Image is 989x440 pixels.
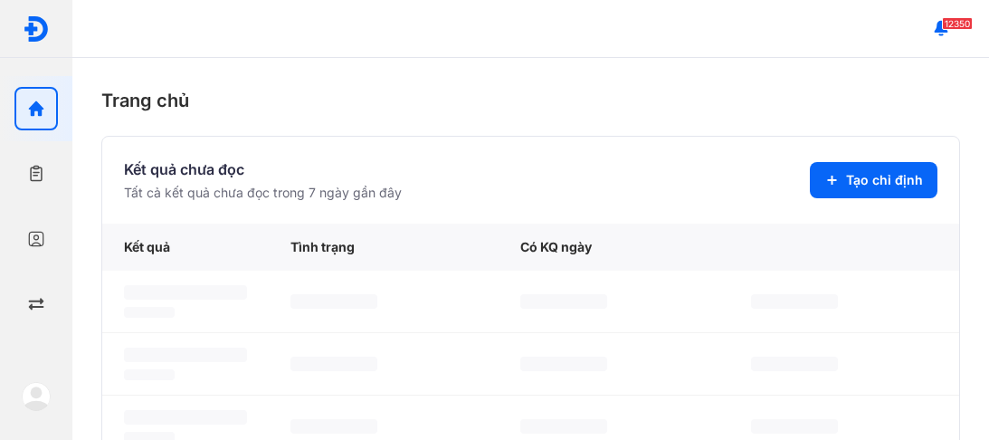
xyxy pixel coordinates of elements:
span: ‌ [124,410,247,425]
span: ‌ [124,348,247,362]
span: ‌ [520,294,607,309]
span: ‌ [290,294,377,309]
span: ‌ [124,285,247,300]
span: ‌ [751,357,838,371]
div: Kết quả chưa đọc [124,158,402,180]
div: Có KQ ngày [499,224,728,271]
span: ‌ [290,357,377,371]
span: ‌ [520,419,607,434]
span: ‌ [520,357,607,371]
span: 12350 [942,17,973,30]
div: Trang chủ [101,87,960,114]
span: ‌ [751,419,838,434]
span: Tạo chỉ định [846,171,923,189]
img: logo [22,382,51,411]
span: ‌ [751,294,838,309]
div: Tất cả kết quả chưa đọc trong 7 ngày gần đây [124,184,402,202]
span: ‌ [124,307,175,318]
div: Tình trạng [269,224,499,271]
button: Tạo chỉ định [810,162,937,198]
span: ‌ [290,419,377,434]
img: logo [23,15,50,43]
span: ‌ [124,369,175,380]
div: Kết quả [102,224,269,271]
